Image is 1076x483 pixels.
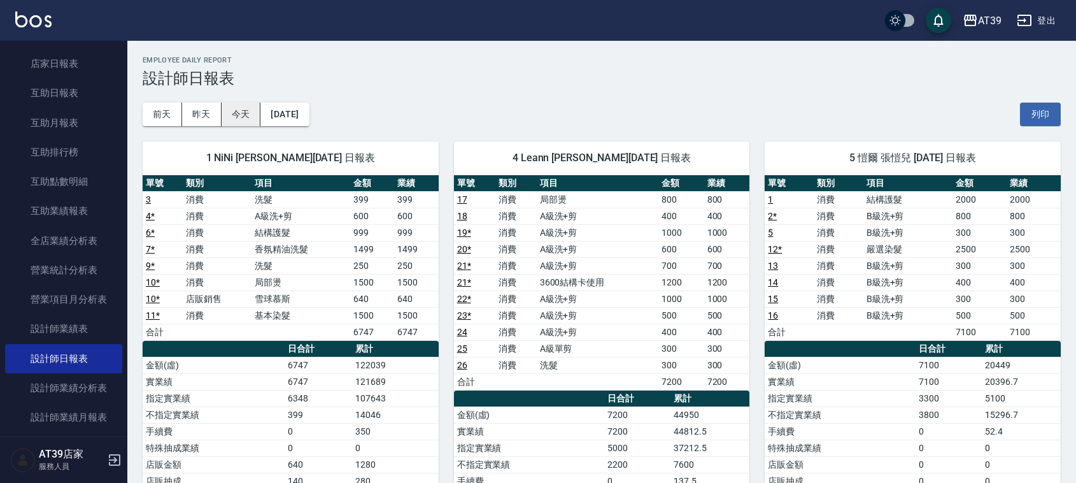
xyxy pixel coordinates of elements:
[1020,103,1061,126] button: 列印
[658,274,704,291] td: 1200
[765,407,915,423] td: 不指定實業績
[352,390,439,407] td: 107643
[5,138,122,167] a: 互助排行榜
[768,227,773,238] a: 5
[495,191,537,208] td: 消費
[143,390,285,407] td: 指定實業績
[814,241,863,257] td: 消費
[537,274,658,291] td: 3600結構卡使用
[537,208,658,224] td: A級洗+剪
[394,191,438,208] td: 399
[5,78,122,108] a: 互助日報表
[350,274,394,291] td: 1500
[916,423,982,440] td: 0
[952,257,1007,274] td: 300
[260,103,309,126] button: [DATE]
[982,456,1061,473] td: 0
[768,194,773,205] a: 1
[704,191,750,208] td: 800
[1007,307,1061,324] td: 500
[143,324,183,340] td: 合計
[765,440,915,456] td: 特殊抽成業績
[916,357,982,373] td: 7100
[952,241,1007,257] td: 2500
[863,191,952,208] td: 結構護髮
[251,241,350,257] td: 香氛精油洗髮
[352,423,439,440] td: 350
[457,343,467,354] a: 25
[5,256,122,285] a: 營業統計分析表
[765,175,814,192] th: 單號
[5,226,122,256] a: 全店業績分析表
[537,257,658,274] td: A級洗+剪
[350,191,394,208] td: 399
[863,257,952,274] td: B級洗+剪
[704,324,750,340] td: 400
[768,261,778,271] a: 13
[952,324,1007,340] td: 7100
[352,456,439,473] td: 1280
[5,285,122,314] a: 營業項目月分析表
[916,341,982,357] th: 日合計
[604,456,670,473] td: 2200
[350,208,394,224] td: 600
[285,423,352,440] td: 0
[5,373,122,403] a: 設計師業績分析表
[394,208,438,224] td: 600
[982,440,1061,456] td: 0
[765,324,814,340] td: 合計
[495,340,537,357] td: 消費
[454,407,604,423] td: 金額(虛)
[183,291,252,307] td: 店販銷售
[350,241,394,257] td: 1499
[916,390,982,407] td: 3300
[394,274,438,291] td: 1500
[143,103,182,126] button: 前天
[39,461,104,472] p: 服務人員
[704,241,750,257] td: 600
[394,257,438,274] td: 250
[495,324,537,340] td: 消費
[704,224,750,241] td: 1000
[604,440,670,456] td: 5000
[183,175,252,192] th: 類別
[537,191,658,208] td: 局部燙
[251,257,350,274] td: 洗髮
[537,224,658,241] td: A級洗+剪
[495,175,537,192] th: 類別
[285,357,352,373] td: 6747
[495,208,537,224] td: 消費
[285,341,352,357] th: 日合計
[658,340,704,357] td: 300
[495,241,537,257] td: 消費
[5,344,122,373] a: 設計師日報表
[814,224,863,241] td: 消費
[658,257,704,274] td: 700
[1007,274,1061,291] td: 400
[704,208,750,224] td: 400
[183,224,252,241] td: 消費
[5,403,122,432] a: 設計師業績月報表
[916,373,982,390] td: 7100
[394,291,438,307] td: 640
[814,175,863,192] th: 類別
[537,357,658,373] td: 洗髮
[537,241,658,257] td: A級洗+剪
[457,211,467,221] a: 18
[670,456,749,473] td: 7600
[537,307,658,324] td: A級洗+剪
[916,440,982,456] td: 0
[814,191,863,208] td: 消費
[350,224,394,241] td: 999
[670,391,749,407] th: 累計
[454,175,495,192] th: 單號
[658,373,704,390] td: 7200
[704,340,750,357] td: 300
[495,274,537,291] td: 消費
[814,291,863,307] td: 消費
[352,341,439,357] th: 累計
[469,152,735,164] span: 4 Leann [PERSON_NAME][DATE] 日報表
[1007,324,1061,340] td: 7100
[495,307,537,324] td: 消費
[495,224,537,241] td: 消費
